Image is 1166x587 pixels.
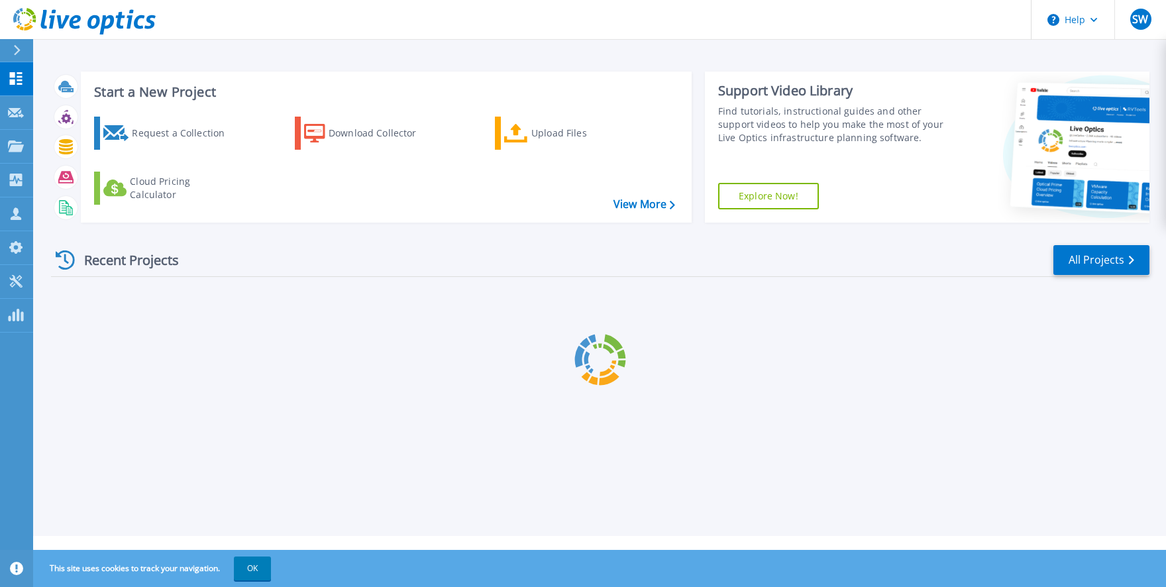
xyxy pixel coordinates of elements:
[495,117,643,150] a: Upload Files
[94,172,242,205] a: Cloud Pricing Calculator
[94,117,242,150] a: Request a Collection
[718,82,943,99] div: Support Video Library
[718,105,943,144] div: Find tutorials, instructional guides and other support videos to help you make the most of your L...
[531,120,637,146] div: Upload Files
[1132,14,1148,25] span: SW
[130,175,236,201] div: Cloud Pricing Calculator
[329,120,435,146] div: Download Collector
[1053,245,1149,275] a: All Projects
[613,198,675,211] a: View More
[94,85,674,99] h3: Start a New Project
[718,183,819,209] a: Explore Now!
[36,557,271,580] span: This site uses cookies to track your navigation.
[132,120,238,146] div: Request a Collection
[234,557,271,580] button: OK
[295,117,443,150] a: Download Collector
[51,244,197,276] div: Recent Projects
